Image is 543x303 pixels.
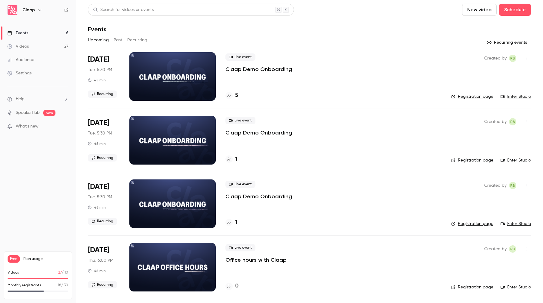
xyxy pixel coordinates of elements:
span: Robin Bonduelle [509,55,516,62]
span: Tue, 5:30 PM [88,67,112,73]
a: Enter Studio [501,94,531,100]
div: Videos [7,43,29,49]
span: [DATE] [88,182,109,192]
button: New video [462,4,497,16]
a: Office hours with Claap [225,256,287,264]
span: RB [510,182,515,189]
a: Enter Studio [501,284,531,290]
span: Live event [225,181,255,188]
p: / 30 [58,283,68,288]
span: Recurring [88,218,117,225]
span: Tue, 5:30 PM [88,194,112,200]
span: Plan usage [23,257,68,261]
span: RB [510,55,515,62]
a: SpeakerHub [16,110,40,116]
a: Registration page [451,284,493,290]
h4: 0 [235,282,238,290]
span: Created by [484,55,507,62]
span: Created by [484,182,507,189]
p: Videos [8,270,19,275]
div: Oct 28 Tue, 5:30 PM (Europe/Paris) [88,179,120,228]
iframe: Noticeable Trigger [61,124,68,129]
span: Tue, 5:30 PM [88,130,112,136]
a: 0 [225,282,238,290]
a: Claap Demo Onboarding [225,193,292,200]
span: Thu, 6:00 PM [88,257,113,264]
span: [DATE] [88,118,109,128]
span: 18 [58,284,61,287]
span: Live event [225,117,255,124]
a: Registration page [451,157,493,163]
button: Recurring events [484,38,531,47]
a: 5 [225,91,238,100]
button: Schedule [499,4,531,16]
div: 45 min [88,205,106,210]
span: Robin Bonduelle [509,118,516,125]
div: 45 min [88,78,106,83]
a: Claap Demo Onboarding [225,129,292,136]
span: Live event [225,53,255,61]
a: 1 [225,155,237,163]
div: Oct 14 Tue, 5:30 PM (Europe/Paris) [88,52,120,101]
span: Created by [484,118,507,125]
a: Registration page [451,221,493,227]
span: Robin Bonduelle [509,182,516,189]
a: Enter Studio [501,221,531,227]
span: [DATE] [88,245,109,255]
div: Audience [7,57,34,63]
h4: 1 [235,219,237,227]
h4: 1 [235,155,237,163]
span: Robin Bonduelle [509,245,516,253]
div: Events [7,30,28,36]
span: What's new [16,123,38,130]
div: 45 min [88,141,106,146]
span: Free [8,255,20,263]
span: new [43,110,55,116]
div: Oct 30 Thu, 6:00 PM (Europe/Paris) [88,243,120,291]
p: Monthly registrants [8,283,41,288]
a: Registration page [451,94,493,100]
a: Claap Demo Onboarding [225,66,292,73]
span: [DATE] [88,55,109,64]
p: / 10 [58,270,68,275]
span: RB [510,245,515,253]
span: Recurring [88,90,117,98]
div: Oct 21 Tue, 5:30 PM (Europe/Paris) [88,116,120,164]
img: Claap [8,5,17,15]
button: Past [114,35,122,45]
span: Recurring [88,281,117,288]
a: Enter Studio [501,157,531,163]
button: Upcoming [88,35,109,45]
span: Created by [484,245,507,253]
h1: Events [88,26,106,33]
span: 27 [58,271,62,274]
div: Settings [7,70,32,76]
div: Search for videos or events [93,7,154,13]
h6: Claap [22,7,35,13]
span: Live event [225,244,255,251]
span: Recurring [88,154,117,162]
button: Recurring [127,35,148,45]
span: RB [510,118,515,125]
li: help-dropdown-opener [7,96,68,102]
div: 45 min [88,268,106,273]
a: 1 [225,219,237,227]
h4: 5 [235,91,238,100]
span: Help [16,96,25,102]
